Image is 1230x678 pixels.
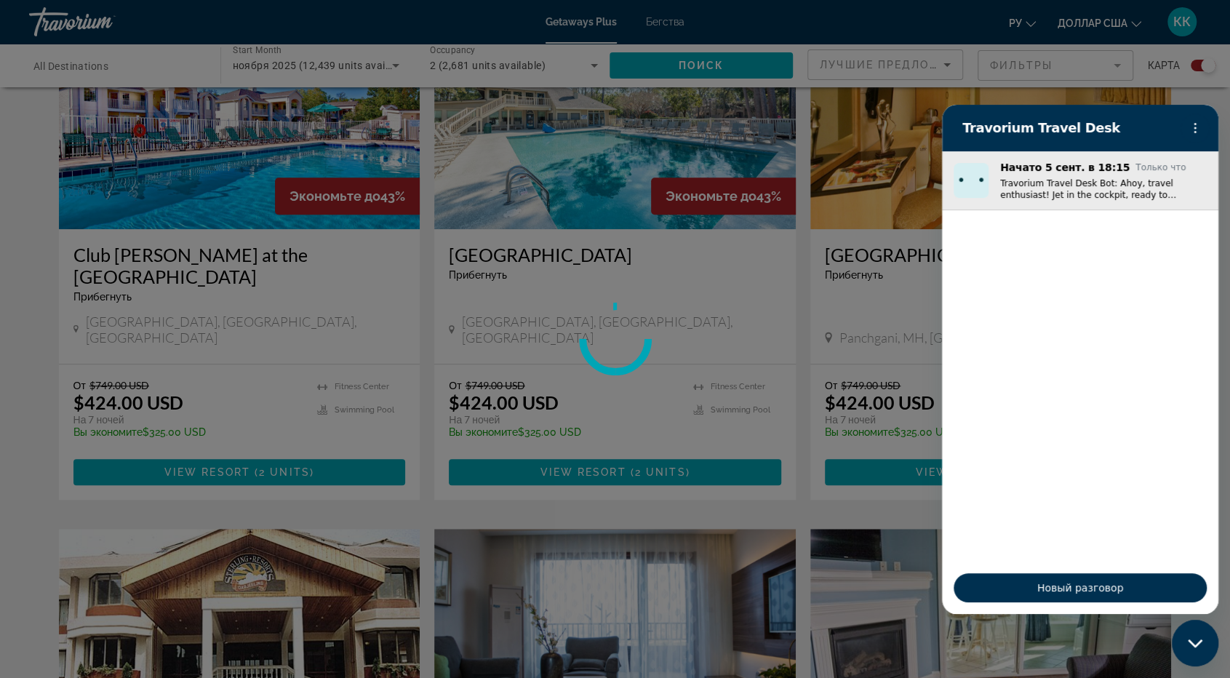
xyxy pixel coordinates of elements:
iframe: Кнопка, открывающая окно обмена сообщениями; идет разговор [1172,620,1218,666]
iframe: Окно обмена сообщениями [942,105,1218,614]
